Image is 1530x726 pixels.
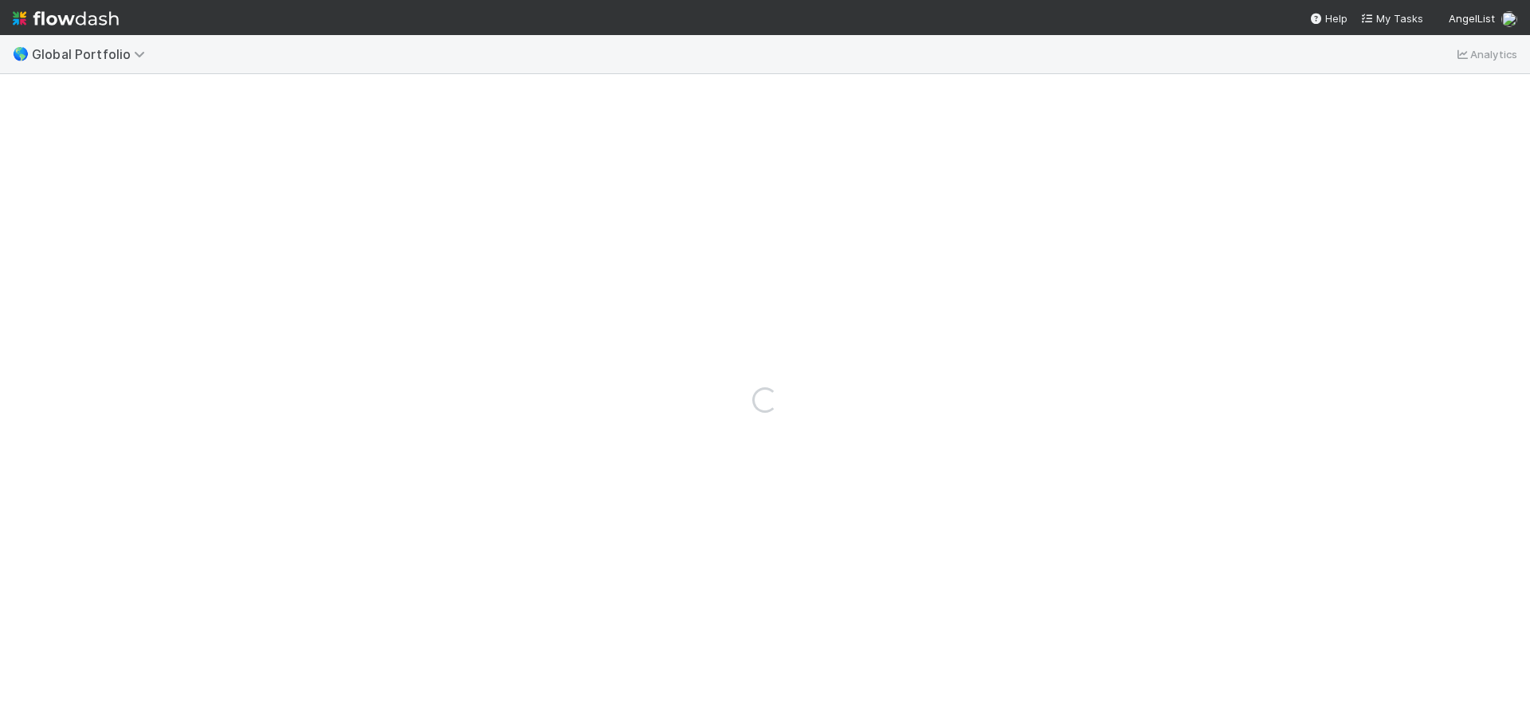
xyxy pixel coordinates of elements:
[1309,10,1348,26] div: Help
[1360,10,1423,26] a: My Tasks
[1501,11,1517,27] img: avatar_28c6a484-83f6-4d9b-aa3b-1410a709a33e.png
[1449,12,1495,25] span: AngelList
[1360,12,1423,25] span: My Tasks
[1454,45,1517,64] a: Analytics
[32,46,153,62] span: Global Portfolio
[13,5,119,32] img: logo-inverted-e16ddd16eac7371096b0.svg
[13,47,29,61] span: 🌎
